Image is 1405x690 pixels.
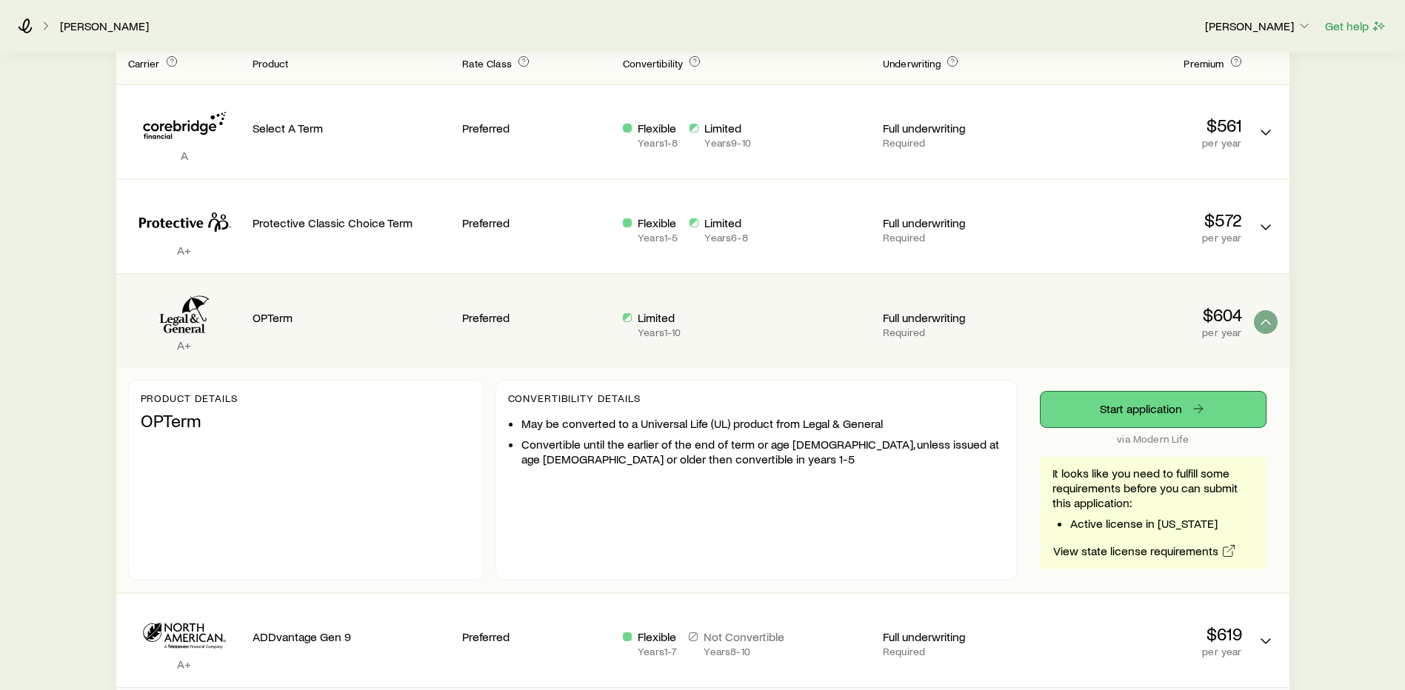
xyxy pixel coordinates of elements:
p: per year [1044,326,1242,338]
p: Years 8 - 10 [704,646,784,657]
p: $572 [1044,210,1242,230]
p: Flexible [638,629,677,644]
span: Underwriting [883,57,941,70]
p: Full underwriting [883,121,1032,135]
p: [PERSON_NAME] [1205,19,1312,33]
span: Carrier [128,57,160,70]
p: $604 [1044,304,1242,325]
p: Full underwriting [883,310,1032,325]
p: Select A Term [253,121,451,135]
p: Years 1 - 5 [638,232,678,244]
p: Preferred [462,121,611,135]
button: Get help [1324,18,1387,35]
p: via Modern Life [1041,433,1266,445]
p: Protective Classic Choice Term [253,215,451,230]
p: per year [1044,646,1242,657]
span: Rate Class [462,57,512,70]
li: May be converted to a Universal Life (UL) product from Legal & General [521,416,1004,431]
p: per year [1044,232,1242,244]
p: Years 1 - 10 [638,326,681,338]
p: Preferred [462,215,611,230]
p: OPTerm [141,410,471,431]
p: $619 [1044,623,1242,644]
p: A [128,148,241,163]
p: Required [883,326,1032,338]
li: Convertible until the earlier of the end of term or age [DEMOGRAPHIC_DATA], unless issued at age ... [521,437,1004,466]
p: Years 6 - 8 [704,232,747,244]
p: Flexible [638,215,678,230]
p: Limited [638,310,681,325]
p: Years 1 - 8 [638,137,678,149]
p: Years 9 - 10 [704,137,750,149]
p: Convertibility Details [508,392,1004,404]
p: A+ [128,657,241,671]
span: Convertibility [623,57,683,70]
a: View state license requirements [1052,543,1237,560]
p: per year [1044,137,1242,149]
p: $561 [1044,115,1242,135]
p: Flexible [638,121,678,135]
p: Limited [704,121,750,135]
p: It looks like you need to fulfill some requirements before you can submit this application: [1052,466,1254,510]
p: Full underwriting [883,629,1032,644]
span: Product [253,57,289,70]
p: Required [883,232,1032,244]
p: Preferred [462,629,611,644]
button: [PERSON_NAME] [1204,18,1312,36]
p: Required [883,137,1032,149]
p: Limited [704,215,747,230]
p: OPTerm [253,310,451,325]
p: Years 1 - 7 [638,646,677,657]
p: A+ [128,338,241,352]
a: Start application [1041,392,1266,427]
p: Full underwriting [883,215,1032,230]
li: Active license in [US_STATE] [1070,516,1254,531]
p: Product details [141,392,471,404]
p: A+ [128,243,241,258]
p: Required [883,646,1032,657]
p: Not Convertible [704,629,784,644]
p: Preferred [462,310,611,325]
span: Premium [1184,57,1224,70]
p: ADDvantage Gen 9 [253,629,451,644]
a: [PERSON_NAME] [59,19,150,33]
